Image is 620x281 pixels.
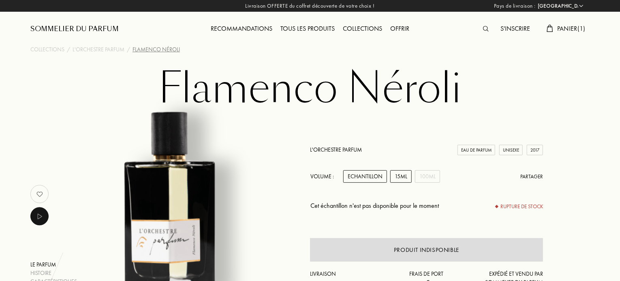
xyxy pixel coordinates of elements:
img: music_play.png [34,211,45,222]
div: Partager [520,173,543,181]
img: no_like_p.png [32,186,48,202]
a: Offrir [386,24,413,33]
div: Rupture de stock [496,203,543,211]
a: S'inscrire [497,24,534,33]
div: Collections [339,24,386,34]
div: Flamenco Néroli [133,45,180,54]
div: Offrir [386,24,413,34]
a: Sommelier du Parfum [30,24,119,34]
img: search_icn.svg [483,26,489,32]
div: Volume : [310,170,338,183]
a: L'Orchestre Parfum [73,45,124,54]
div: Unisexe [499,145,523,156]
div: 15mL [390,170,412,183]
div: 2017 [527,145,543,156]
div: / [127,45,130,54]
div: 100mL [415,170,440,183]
div: Tous les produits [276,24,339,34]
div: S'inscrire [497,24,534,34]
h1: Flamenco Néroli [107,66,513,111]
a: Recommandations [207,24,276,33]
a: Collections [30,45,64,54]
div: Cet échantillon n'est pas disponible pour le moment [310,201,439,211]
a: Tous les produits [276,24,339,33]
span: Panier ( 1 ) [557,24,586,33]
div: Produit indisponible [394,245,459,255]
div: Le parfum [30,260,77,269]
span: Pays de livraison : [494,2,536,10]
div: Histoire [30,269,77,277]
a: Collections [339,24,386,33]
div: Recommandations [207,24,276,34]
div: / [67,45,70,54]
div: Eau de Parfum [458,145,495,156]
img: cart.svg [547,25,553,32]
a: L'Orchestre Parfum [310,146,362,153]
div: Echantillon [343,170,387,183]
